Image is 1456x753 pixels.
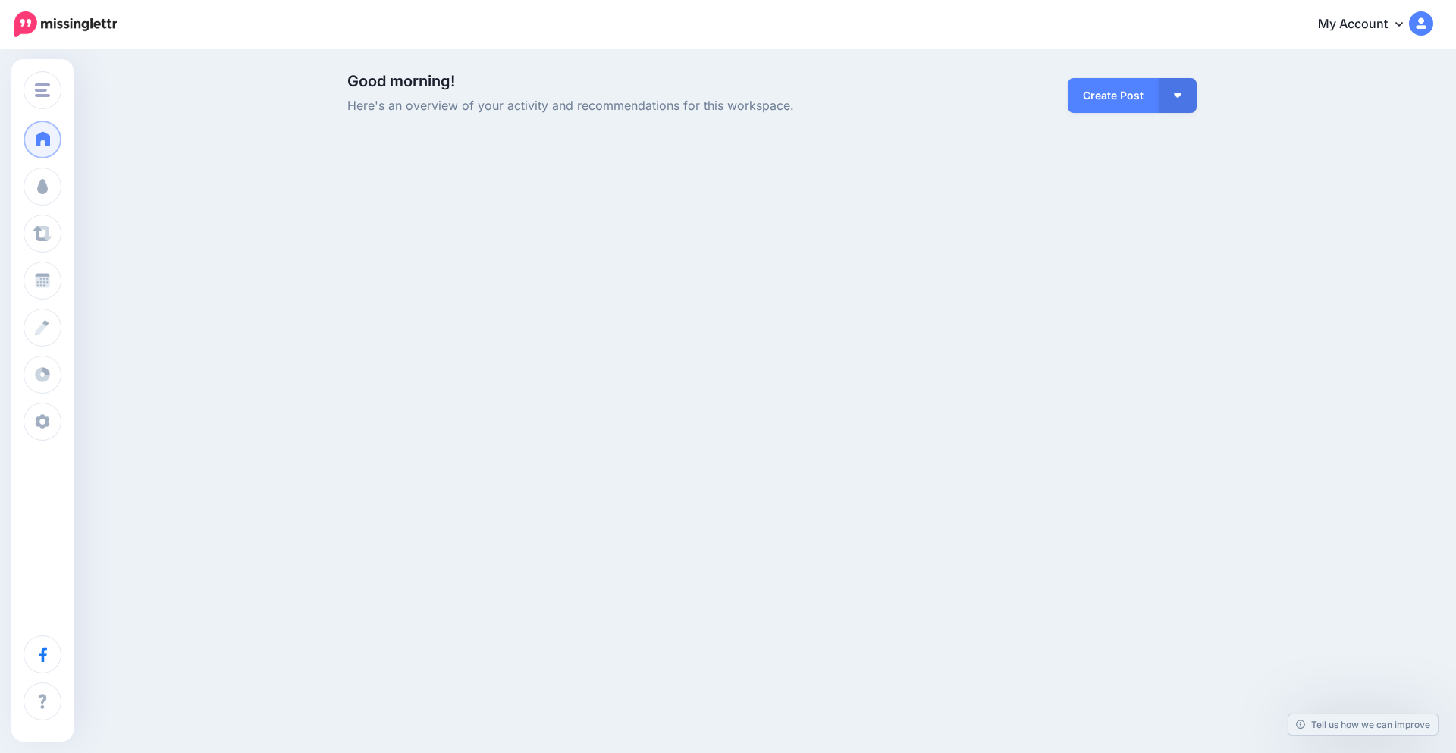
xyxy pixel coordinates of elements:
a: Create Post [1068,78,1159,113]
a: My Account [1303,6,1433,43]
img: arrow-down-white.png [1174,93,1181,98]
span: Here's an overview of your activity and recommendations for this workspace. [347,96,906,116]
span: Good morning! [347,72,455,90]
img: menu.png [35,83,50,97]
img: Missinglettr [14,11,117,37]
a: Tell us how we can improve [1288,714,1438,735]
